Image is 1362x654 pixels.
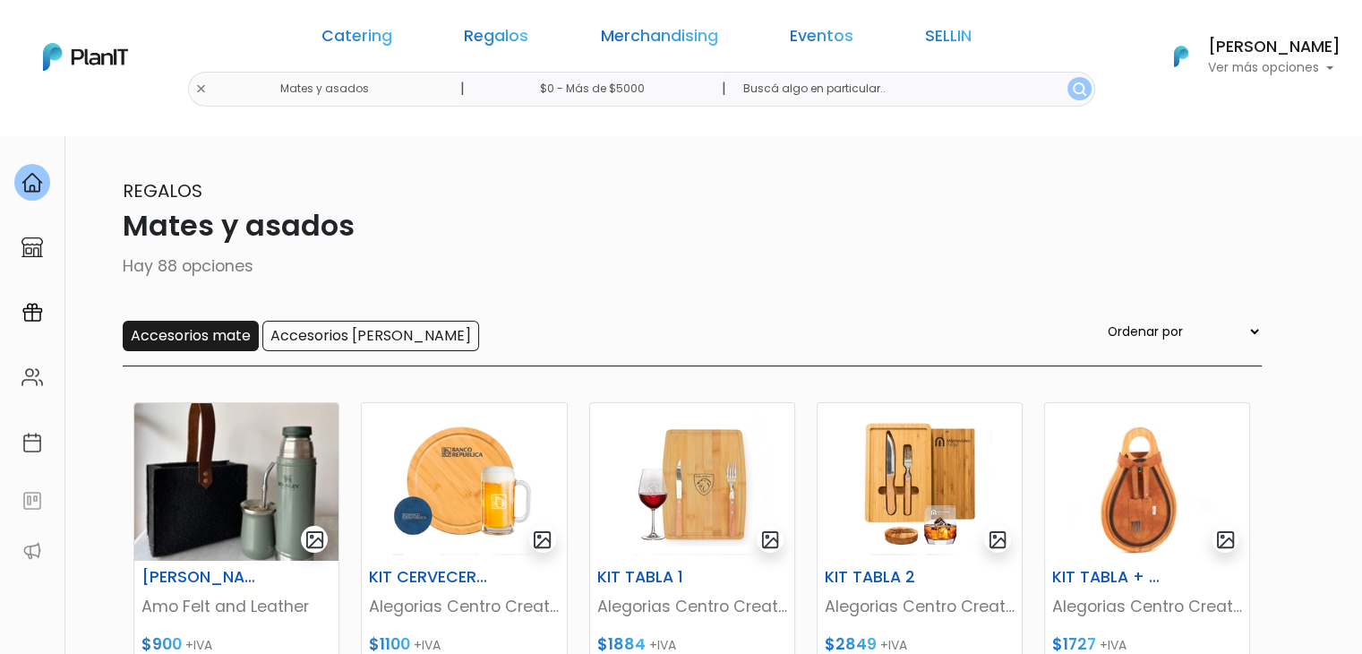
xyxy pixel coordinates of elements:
img: thumb_Captura_de_pantalla_2022-10-18_142813.jpg [1045,403,1249,561]
img: campaigns-02234683943229c281be62815700db0a1741e53638e28bf9629b52c665b00959.svg [21,302,43,323]
img: thumb_kittablaredonda_jarracervezayposavasosimilcuero.jpg [362,403,566,561]
img: gallery-light [304,529,325,550]
h6: KIT CERVECERO [358,568,500,587]
p: Alegorias Centro Creativo [1052,595,1242,618]
p: Ver más opciones [1208,62,1341,74]
input: Accesorios [PERSON_NAME] [262,321,479,351]
img: close-6986928ebcb1d6c9903e3b54e860dbc4d054630f23adef3a32610726dff6a82b.svg [195,83,207,95]
a: Catering [321,29,392,50]
img: PlanIt Logo [1161,37,1201,76]
p: Mates y asados [101,204,1262,247]
h6: [PERSON_NAME] [131,568,272,587]
a: Eventos [790,29,853,50]
span: +IVA [880,636,907,654]
p: | [459,78,464,99]
span: +IVA [1100,636,1126,654]
img: people-662611757002400ad9ed0e3c099ab2801c6687ba6c219adb57efc949bc21e19d.svg [21,366,43,388]
div: ¿Necesitás ayuda? [92,17,258,52]
img: gallery-light [1215,529,1236,550]
img: partners-52edf745621dab592f3b2c58e3bca9d71375a7ef29c3b500c9f145b62cc070d4.svg [21,540,43,562]
img: search_button-432b6d5273f82d61273b3651a40e1bd1b912527efae98b1b7a1b2c0702e16a8d.svg [1073,82,1086,96]
p: Hay 88 opciones [101,254,1262,278]
span: +IVA [185,636,212,654]
img: PlanIt Logo [43,43,128,71]
img: calendar-87d922413cdce8b2cf7b7f5f62616a5cf9e4887200fb71536465627b3292af00.svg [21,432,43,453]
img: thumb_kittablacubiertosycopa.jpg [590,403,794,561]
img: thumb_9D89606C-6833-49F3-AB9B-70BB40D551FA.jpeg [134,403,338,561]
button: PlanIt Logo [PERSON_NAME] Ver más opciones [1151,33,1341,80]
p: Regalos [101,177,1262,204]
a: Merchandising [600,29,717,50]
p: Alegorias Centro Creativo [369,595,559,618]
img: feedback-78b5a0c8f98aac82b08bfc38622c3050aee476f2c9584af64705fc4e61158814.svg [21,490,43,512]
img: gallery-light [760,529,781,550]
h6: KIT TABLA 2 [814,568,955,587]
h6: KIT TABLA 1 [587,568,728,587]
img: home-e721727adea9d79c4d83392d1f703f7f8bce08238fde08b1acbfd93340b81755.svg [21,172,43,194]
p: Alegorias Centro Creativo [825,595,1015,618]
img: gallery-light [988,529,1008,550]
input: Accesorios mate [123,321,259,351]
p: | [721,78,725,99]
p: Alegorias Centro Creativo [597,595,787,618]
a: Regalos [464,29,528,50]
img: gallery-light [532,529,553,550]
span: +IVA [414,636,441,654]
span: +IVA [649,636,676,654]
h6: KIT TABLA + CUBIERTOS [1041,568,1183,587]
img: thumb_kittablaconcubiertos_vasowhisky_posavasos.jpg [818,403,1022,561]
input: Buscá algo en particular.. [728,72,1094,107]
h6: [PERSON_NAME] [1208,39,1341,56]
a: SELLIN [925,29,972,50]
p: Amo Felt and Leather [141,595,331,618]
img: marketplace-4ceaa7011d94191e9ded77b95e3339b90024bf715f7c57f8cf31f2d8c509eaba.svg [21,237,43,258]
